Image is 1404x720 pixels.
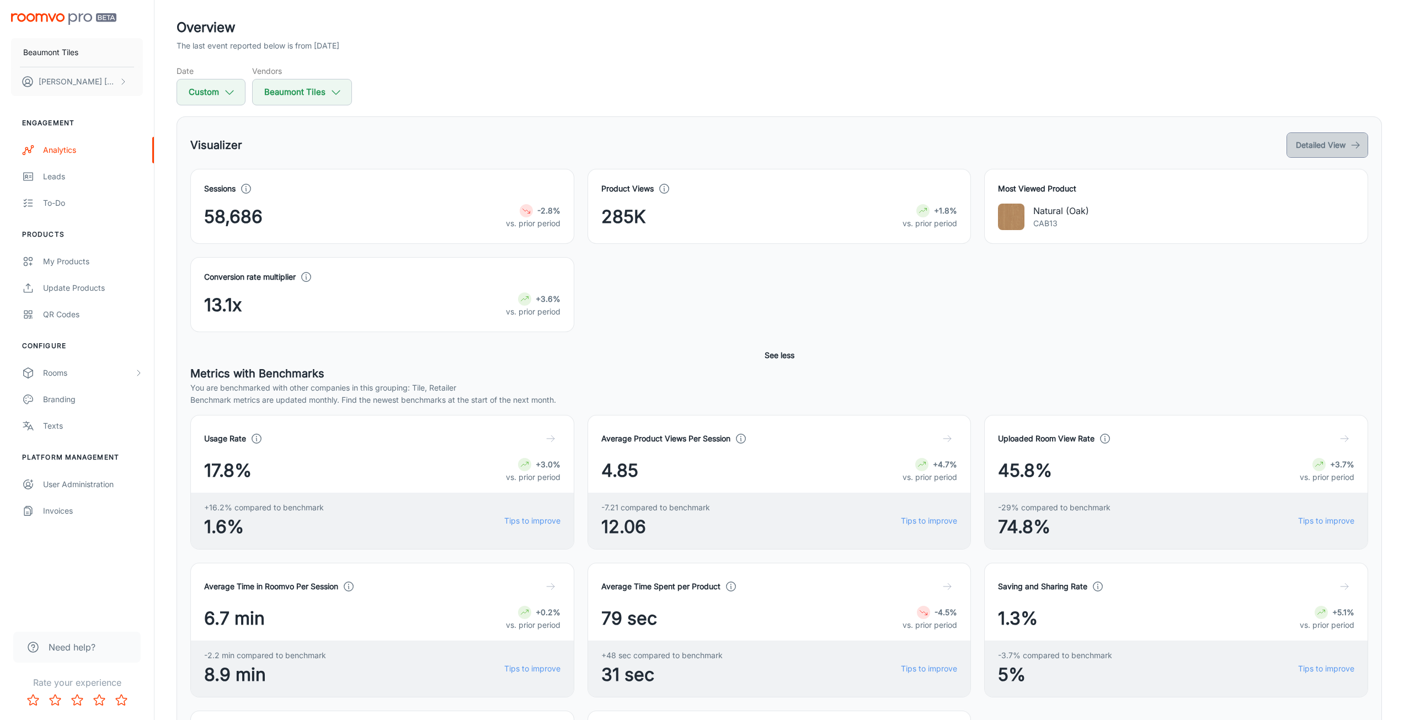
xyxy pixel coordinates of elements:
h4: Product Views [601,183,654,195]
button: [PERSON_NAME] [PERSON_NAME] [11,67,143,96]
span: 1.6% [204,514,324,540]
img: Natural (Oak) [998,204,1024,230]
span: 285K [601,204,646,230]
p: [PERSON_NAME] [PERSON_NAME] [39,76,116,88]
span: -3.7% compared to benchmark [998,649,1112,662]
div: Invoices [43,505,143,517]
div: Branding [43,393,143,406]
button: Rate 3 star [66,689,88,711]
p: vs. prior period [1300,471,1354,483]
p: Beaumont Tiles [23,46,78,58]
p: vs. prior period [903,217,957,230]
span: 79 sec [601,605,657,632]
strong: +0.2% [536,607,560,617]
p: You are benchmarked with other companies in this grouping: Tile, Retailer [190,382,1368,394]
button: See less [760,345,799,365]
button: Rate 5 star [110,689,132,711]
div: Leads [43,170,143,183]
h4: Sessions [204,183,236,195]
span: +16.2% compared to benchmark [204,502,324,514]
button: Detailed View [1286,132,1368,158]
span: 31 sec [601,662,723,688]
strong: +1.8% [934,206,957,215]
strong: -2.8% [537,206,560,215]
strong: -4.5% [935,607,957,617]
h4: Uploaded Room View Rate [998,433,1095,445]
div: User Administration [43,478,143,490]
p: Benchmark metrics are updated monthly. Find the newest benchmarks at the start of the next month. [190,394,1368,406]
p: vs. prior period [506,619,560,631]
div: To-do [43,197,143,209]
p: Rate your experience [9,676,145,689]
span: +48 sec compared to benchmark [601,649,723,662]
p: vs. prior period [903,471,957,483]
strong: +4.7% [933,460,957,469]
button: Rate 1 star [22,689,44,711]
a: Tips to improve [504,515,560,527]
div: My Products [43,255,143,268]
a: Tips to improve [901,515,957,527]
button: Beaumont Tiles [11,38,143,67]
strong: +3.0% [536,460,560,469]
h5: Metrics with Benchmarks [190,365,1368,382]
div: QR Codes [43,308,143,321]
p: vs. prior period [903,619,957,631]
span: -2.2 min compared to benchmark [204,649,326,662]
div: Rooms [43,367,134,379]
a: Tips to improve [1298,663,1354,675]
span: -7.21 compared to benchmark [601,502,710,514]
span: 74.8% [998,514,1111,540]
p: CAB13 [1033,217,1089,230]
h5: Visualizer [190,137,242,153]
h4: Average Time in Roomvo Per Session [204,580,338,593]
h4: Average Time Spent per Product [601,580,720,593]
span: Need help? [49,641,95,654]
h4: Most Viewed Product [998,183,1354,195]
span: 4.85 [601,457,638,484]
span: -29% compared to benchmark [998,502,1111,514]
button: Custom [177,79,245,105]
p: vs. prior period [506,471,560,483]
div: Analytics [43,144,143,156]
span: 12.06 [601,514,710,540]
a: Tips to improve [504,663,560,675]
h5: Date [177,65,245,77]
p: Natural (Oak) [1033,204,1089,217]
a: Tips to improve [1298,515,1354,527]
span: 58,686 [204,204,263,230]
div: Texts [43,420,143,432]
strong: +3.7% [1330,460,1354,469]
p: vs. prior period [1300,619,1354,631]
h2: Overview [177,18,1382,38]
p: vs. prior period [506,217,560,230]
img: Roomvo PRO Beta [11,13,116,25]
strong: +3.6% [536,294,560,303]
h5: Vendors [252,65,352,77]
span: 45.8% [998,457,1052,484]
h4: Average Product Views Per Session [601,433,730,445]
p: vs. prior period [506,306,560,318]
strong: +5.1% [1332,607,1354,617]
a: Tips to improve [901,663,957,675]
p: The last event reported below is from [DATE] [177,40,339,52]
button: Rate 2 star [44,689,66,711]
h4: Usage Rate [204,433,246,445]
h4: Conversion rate multiplier [204,271,296,283]
span: 6.7 min [204,605,265,632]
h4: Saving and Sharing Rate [998,580,1087,593]
div: Update Products [43,282,143,294]
span: 17.8% [204,457,252,484]
span: 5% [998,662,1112,688]
span: 8.9 min [204,662,326,688]
span: 13.1x [204,292,242,318]
button: Beaumont Tiles [252,79,352,105]
button: Rate 4 star [88,689,110,711]
span: 1.3% [998,605,1038,632]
